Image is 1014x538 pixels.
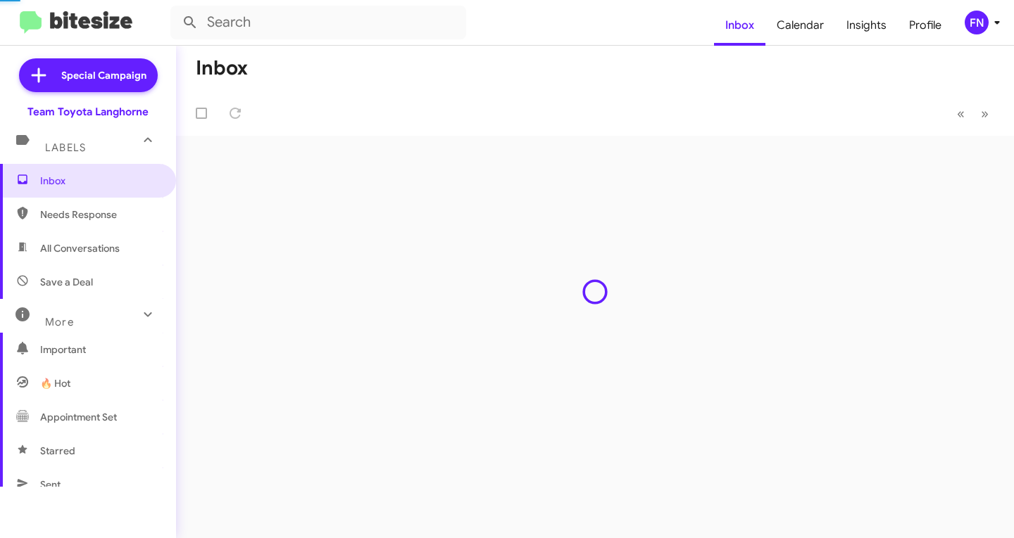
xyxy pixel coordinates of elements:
[45,316,74,328] span: More
[40,207,160,222] span: Needs Response
[27,105,149,119] div: Team Toyota Langhorne
[40,241,120,255] span: All Conversations
[40,174,160,188] span: Inbox
[953,11,999,34] button: FN
[40,376,70,390] span: 🔥 Hot
[19,58,158,92] a: Special Campaign
[45,141,86,154] span: Labels
[972,99,997,128] button: Next
[949,99,997,128] nav: Page navigation example
[898,5,953,46] a: Profile
[61,68,146,82] span: Special Campaign
[835,5,898,46] a: Insights
[196,57,248,79] h1: Inbox
[981,105,989,122] span: »
[765,5,835,46] a: Calendar
[40,410,117,424] span: Appointment Set
[40,444,75,458] span: Starred
[170,6,466,39] input: Search
[965,11,989,34] div: FN
[714,5,765,46] a: Inbox
[40,342,160,357] span: Important
[957,105,965,122] span: «
[40,478,61,492] span: Sent
[40,275,93,289] span: Save a Deal
[949,99,973,128] button: Previous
